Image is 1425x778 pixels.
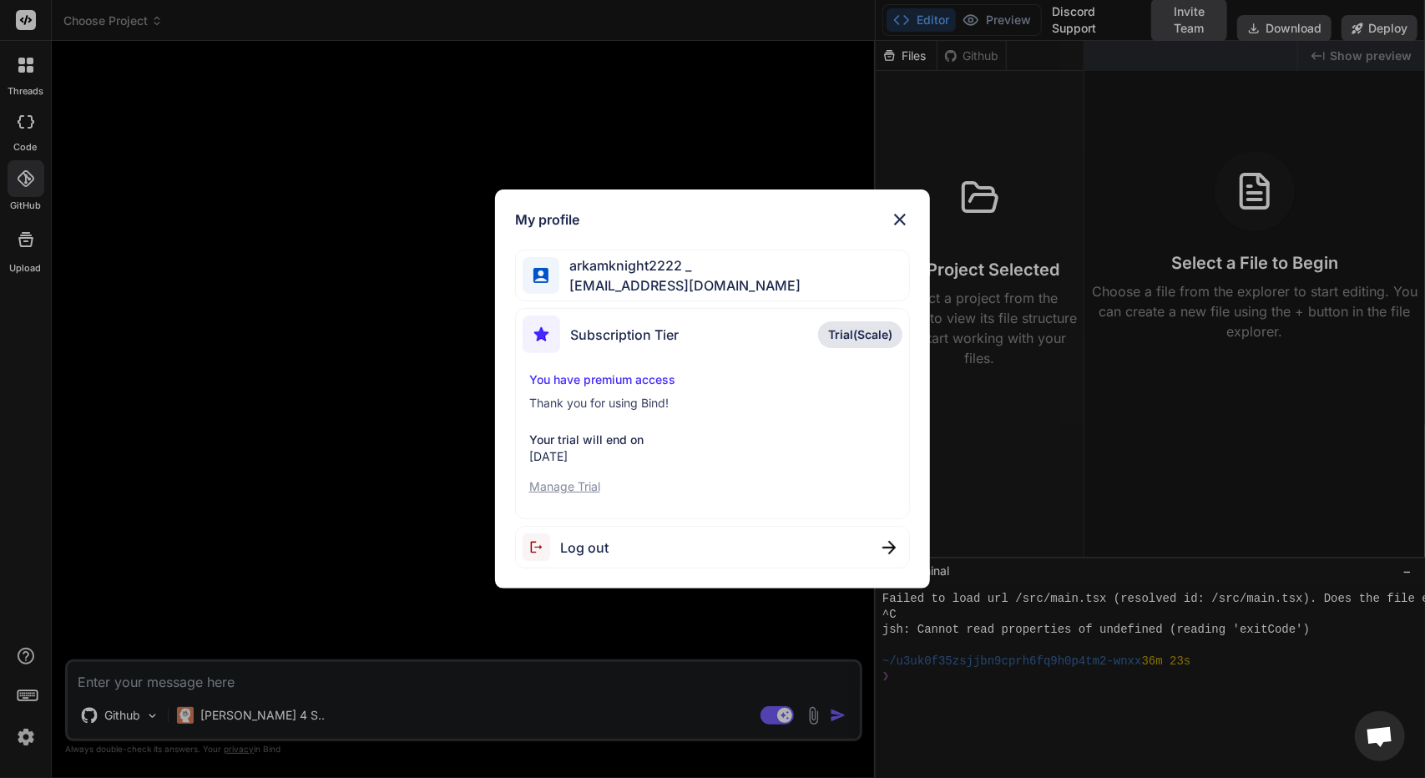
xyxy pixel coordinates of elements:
[529,432,897,448] p: Your trial will end on
[1355,711,1405,761] div: Open chat
[882,541,896,554] img: close
[529,395,897,412] p: Thank you for using Bind!
[560,538,609,558] span: Log out
[529,478,897,495] p: Manage Trial
[559,275,801,296] span: [EMAIL_ADDRESS][DOMAIN_NAME]
[533,268,549,284] img: profile
[529,371,897,388] p: You have premium access
[828,326,892,343] span: Trial(Scale)
[559,255,801,275] span: arkamknight2222 _
[523,316,560,353] img: subscription
[523,533,560,561] img: logout
[890,210,910,230] img: close
[515,210,579,230] h1: My profile
[529,448,897,465] p: [DATE]
[570,325,679,345] span: Subscription Tier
